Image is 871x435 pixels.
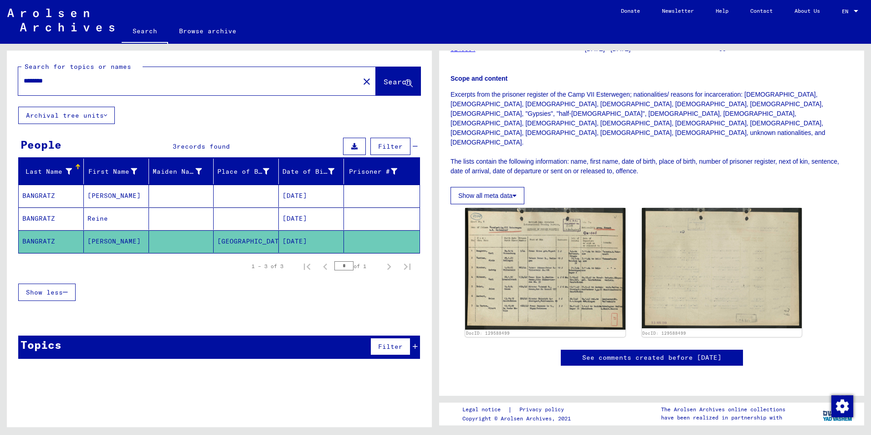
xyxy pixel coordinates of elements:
button: Show less [18,284,76,301]
div: First Name [87,167,137,176]
button: Archival tree units [18,107,115,124]
mat-select-trigger: EN [842,8,848,15]
b: Scope and content [451,75,507,82]
mat-cell: [DATE] [279,185,344,207]
span: Search [384,77,411,86]
div: Maiden Name [153,164,214,179]
img: yv_logo.png [821,402,855,425]
div: Place of Birth [217,164,281,179]
p: The Arolsen Archives online collections [661,405,785,414]
mat-header-cell: Place of Birth [214,159,279,184]
p: Copyright © Arolsen Archives, 2021 [462,414,575,423]
div: Prisoner # [348,164,409,179]
img: 001.jpg [465,208,625,329]
button: Next page [380,257,398,275]
span: 3 [173,142,177,150]
div: Prisoner # [348,167,397,176]
mat-cell: BANGRATZ [19,185,84,207]
button: Clear [358,72,376,90]
mat-cell: Reine [84,207,149,230]
button: Last page [398,257,416,275]
div: People [20,136,61,153]
button: First page [298,257,316,275]
span: records found [177,142,230,150]
mat-cell: BANGRATZ [19,207,84,230]
mat-header-cell: Maiden Name [149,159,214,184]
p: Excerpts from the prisoner register of the Camp VII Esterwegen; nationalities/ reasons for incarc... [451,90,853,176]
img: Arolsen_neg.svg [7,9,114,31]
a: Browse archive [168,20,247,42]
mat-icon: close [361,76,372,87]
button: Show all meta data [451,187,524,204]
a: DocID: 129588499 [642,331,686,336]
mat-header-cell: First Name [84,159,149,184]
mat-header-cell: Last Name [19,159,84,184]
mat-label: Search for topics or names [25,62,131,71]
mat-cell: [DATE] [279,207,344,230]
span: Show less [26,288,63,296]
a: Legal notice [462,405,508,414]
button: Filter [370,338,410,355]
a: DocID: 129588499 [466,331,510,336]
div: Date of Birth [282,164,346,179]
div: Zustimmung ändern [831,395,853,417]
div: Last Name [22,164,83,179]
div: Last Name [22,167,72,176]
div: of 1 [334,262,380,270]
div: Topics [20,337,61,353]
mat-cell: [GEOGRAPHIC_DATA] [214,230,279,253]
span: Filter [378,142,403,150]
button: Filter [370,138,410,155]
a: Privacy policy [512,405,575,414]
div: | [462,405,575,414]
img: 002.jpg [642,208,802,328]
a: Search [122,20,168,44]
mat-cell: BANGRATZ [19,230,84,253]
mat-header-cell: Date of Birth [279,159,344,184]
a: See comments created before [DATE] [582,353,722,362]
div: First Name [87,164,149,179]
mat-cell: [PERSON_NAME] [84,230,149,253]
span: Filter [378,342,403,351]
div: 1 – 3 of 3 [251,262,283,270]
mat-cell: [PERSON_NAME] [84,185,149,207]
button: Previous page [316,257,334,275]
mat-header-cell: Prisoner # [344,159,420,184]
img: Zustimmung ändern [831,395,853,417]
mat-cell: [DATE] [279,230,344,253]
button: Search [376,67,420,95]
div: Date of Birth [282,167,334,176]
p: have been realized in partnership with [661,414,785,422]
div: Maiden Name [153,167,202,176]
div: Place of Birth [217,167,269,176]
